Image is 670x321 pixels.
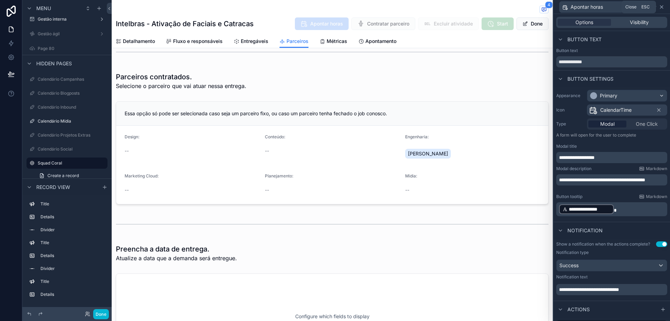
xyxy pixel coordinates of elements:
[166,35,223,49] a: Fluxo e responsáveis
[40,292,105,297] label: Details
[234,35,268,49] a: Entregáveis
[40,214,105,220] label: Details
[539,6,549,14] button: 4
[40,227,105,233] label: Divider
[40,201,105,207] label: Title
[556,250,589,255] label: Notification type
[27,102,107,113] a: Calendário Inbound
[600,92,617,99] div: Primary
[40,240,105,246] label: Title
[556,194,582,199] label: Button tooltip
[630,19,649,26] span: Visibility
[38,160,103,166] label: Squad Coral
[241,38,268,45] span: Entregáveis
[93,309,109,319] button: Done
[358,35,396,49] a: Apontamento
[27,130,107,141] a: Calendário Projetos Extras
[40,279,105,284] label: Title
[116,19,254,29] h1: Intelbras - Ativação de Faciais e Catracas
[38,90,106,96] label: Calendário Blogposts
[35,170,107,181] a: Create a record
[556,107,584,113] label: Icon
[567,227,603,234] span: Notification
[556,174,667,185] div: scrollable content
[365,38,396,45] span: Apontamento
[38,146,106,152] label: Calendário Social
[567,306,590,313] span: Actions
[36,5,51,12] span: Menu
[27,28,107,39] a: Gestão ágil
[571,3,603,10] span: Apontar horas
[27,158,107,169] a: Squad Coral
[27,74,107,85] a: Calendário Campanhas
[286,38,308,45] span: Parceiros
[639,166,667,172] a: Markdown
[116,35,155,49] a: Detalhamento
[38,76,106,82] label: Calendário Campanhas
[47,173,79,178] span: Create a record
[600,121,615,127] span: Modal
[556,93,584,99] label: Appearance
[36,184,70,191] span: Record view
[587,90,667,102] button: Primary
[38,104,106,110] label: Calendário Inbound
[556,166,591,172] label: Modal description
[38,31,96,37] label: Gestão ágil
[280,35,308,48] a: Parceiros
[27,14,107,25] a: Gestão interna
[123,38,155,45] span: Detalhamento
[556,48,578,53] label: Button text
[516,17,549,30] button: Done
[625,4,636,10] span: Close
[38,118,106,124] label: Calendário Mídia
[567,36,602,43] span: Button text
[556,274,588,280] label: Notification text
[646,194,667,199] span: Markdown
[567,75,613,82] span: Button settings
[556,241,650,247] div: Show a notification when the actions complete?
[38,46,106,51] label: Page 80
[575,19,593,26] span: Options
[556,121,584,127] label: Type
[40,253,105,258] label: Details
[556,202,667,216] div: scrollable content
[38,132,106,138] label: Calendário Projetos Extras
[173,38,223,45] span: Fluxo e responsáveis
[545,1,553,8] span: 4
[27,144,107,155] a: Calendário Social
[327,38,347,45] span: Métricas
[22,195,112,307] div: scrollable content
[636,121,658,127] span: One Click
[556,260,667,271] button: Success
[38,16,96,22] label: Gestão interna
[27,88,107,99] a: Calendário Blogposts
[640,4,651,10] span: Esc
[36,60,72,67] span: Hidden pages
[556,152,667,163] div: scrollable content
[556,283,667,295] div: scrollable content
[559,262,579,269] span: Success
[556,144,577,149] label: Modal title
[639,194,667,199] a: Markdown
[27,116,107,127] a: Calendário Mídia
[27,43,107,54] a: Page 80
[559,1,639,13] button: Apontar horas
[556,132,667,141] p: A form will open for the user to complete
[40,266,105,271] label: Divider
[320,35,347,49] a: Métricas
[600,107,632,114] span: CalendarTime
[646,166,667,172] span: Markdown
